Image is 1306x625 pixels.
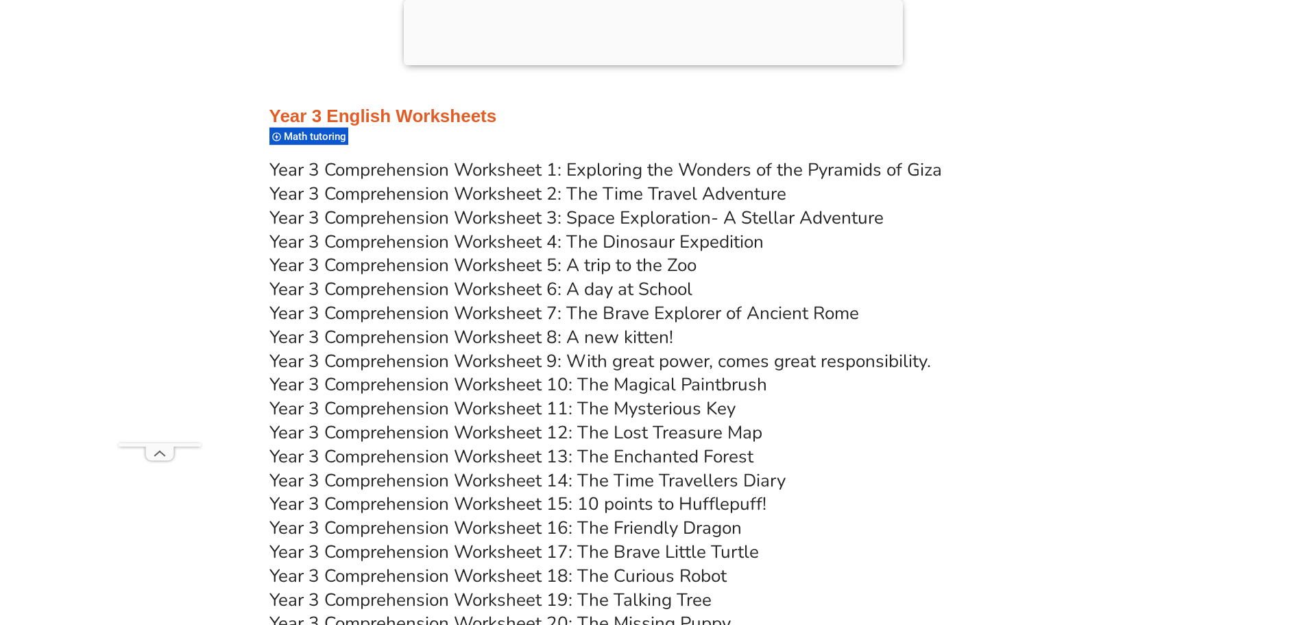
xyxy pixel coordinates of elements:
[269,105,1037,128] h3: Year 3 English Worksheets
[269,373,767,397] a: Year 3 Comprehension Worksheet 10: The Magical Paintbrush
[269,540,759,564] a: Year 3 Comprehension Worksheet 17: The Brave Little Turtle
[1078,470,1306,625] iframe: Chat Widget
[269,230,764,254] a: Year 3 Comprehension Worksheet 4: The Dinosaur Expedition
[284,130,350,143] span: Math tutoring
[269,325,673,349] a: Year 3 Comprehension Worksheet 8: A new kitten!
[269,445,753,469] a: Year 3 Comprehension Worksheet 13: The Enchanted Forest
[269,349,931,373] a: Year 3 Comprehension Worksheet 9: With great power, comes great responsibility.
[269,564,727,588] a: Year 3 Comprehension Worksheet 18: The Curious Robot
[269,421,762,445] a: Year 3 Comprehension Worksheet 12: The Lost Treasure Map
[269,492,766,516] a: Year 3 Comprehension Worksheet 15: 10 points to Hufflepuff!
[269,516,742,540] a: Year 3 Comprehension Worksheet 16: The Friendly Dragon
[119,32,201,443] iframe: Advertisement
[269,127,348,145] div: Math tutoring
[269,253,697,277] a: Year 3 Comprehension Worksheet 5: A trip to the Zoo
[269,182,786,206] a: Year 3 Comprehension Worksheet 2: The Time Travel Adventure
[269,158,942,182] a: Year 3 Comprehension Worksheet 1: Exploring the Wonders of the Pyramids of Giza
[269,469,786,493] a: Year 3 Comprehension Worksheet 14: The Time Travellers Diary
[269,301,859,325] a: Year 3 Comprehension Worksheet 7: The Brave Explorer of Ancient Rome
[269,277,692,301] a: Year 3 Comprehension Worksheet 6: A day at School
[269,588,712,612] a: Year 3 Comprehension Worksheet 19: The Talking Tree
[269,397,736,421] a: Year 3 Comprehension Worksheet 11: The Mysterious Key
[269,206,884,230] a: Year 3 Comprehension Worksheet 3: Space Exploration- A Stellar Adventure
